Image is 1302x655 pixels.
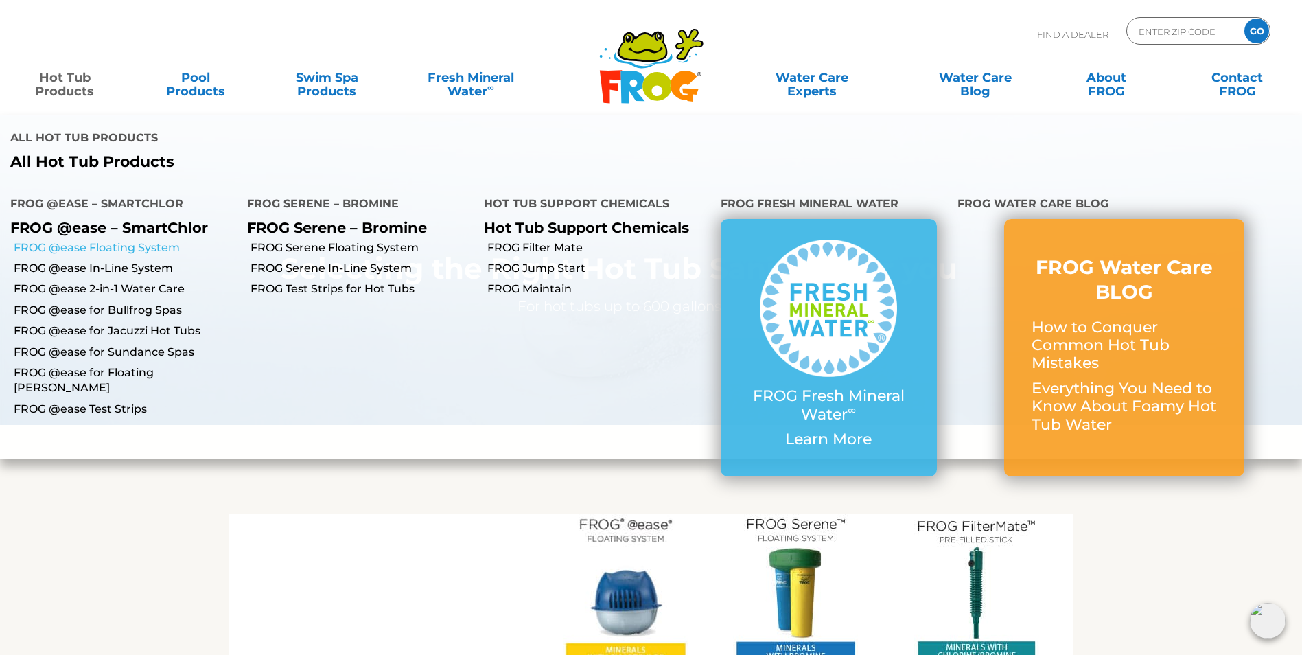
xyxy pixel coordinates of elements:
[14,365,237,396] a: FROG @ease for Floating [PERSON_NAME]
[14,281,237,297] a: FROG @ease 2-in-1 Water Care
[1032,255,1217,305] h3: FROG Water Care BLOG
[1137,21,1230,41] input: Zip Code Form
[14,402,237,417] a: FROG @ease Test Strips
[484,192,700,219] h4: Hot Tub Support Chemicals
[10,126,641,153] h4: All Hot Tub Products
[484,219,689,236] a: Hot Tub Support Chemicals
[748,387,909,424] p: FROG Fresh Mineral Water
[10,192,226,219] h4: FROG @ease – SmartChlor
[247,219,463,236] p: FROG Serene – Bromine
[848,403,856,417] sup: ∞
[1250,603,1286,639] img: openIcon
[14,345,237,360] a: FROG @ease for Sundance Spas
[748,430,909,448] p: Learn More
[1032,255,1217,441] a: FROG Water Care BLOG How to Conquer Common Hot Tub Mistakes Everything You Need to Know About Foa...
[957,192,1292,219] h4: FROG Water Care Blog
[487,261,710,276] a: FROG Jump Start
[1032,319,1217,373] p: How to Conquer Common Hot Tub Mistakes
[748,240,909,455] a: FROG Fresh Mineral Water∞ Learn More
[14,323,237,338] a: FROG @ease for Jacuzzi Hot Tubs
[251,240,474,255] a: FROG Serene Floating System
[1244,19,1269,43] input: GO
[251,281,474,297] a: FROG Test Strips for Hot Tubs
[487,240,710,255] a: FROG Filter Mate
[487,281,710,297] a: FROG Maintain
[14,240,237,255] a: FROG @ease Floating System
[730,64,895,91] a: Water CareExperts
[10,219,226,236] p: FROG @ease – SmartChlor
[924,64,1026,91] a: Water CareBlog
[407,64,535,91] a: Fresh MineralWater∞
[10,153,641,171] a: All Hot Tub Products
[14,303,237,318] a: FROG @ease for Bullfrog Spas
[1055,64,1157,91] a: AboutFROG
[14,261,237,276] a: FROG @ease In-Line System
[145,64,247,91] a: PoolProducts
[247,192,463,219] h4: FROG Serene – Bromine
[721,192,937,219] h4: FROG Fresh Mineral Water
[1037,17,1108,51] p: Find A Dealer
[276,64,378,91] a: Swim SpaProducts
[251,261,474,276] a: FROG Serene In-Line System
[1032,380,1217,434] p: Everything You Need to Know About Foamy Hot Tub Water
[14,64,116,91] a: Hot TubProducts
[1186,64,1288,91] a: ContactFROG
[487,82,494,93] sup: ∞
